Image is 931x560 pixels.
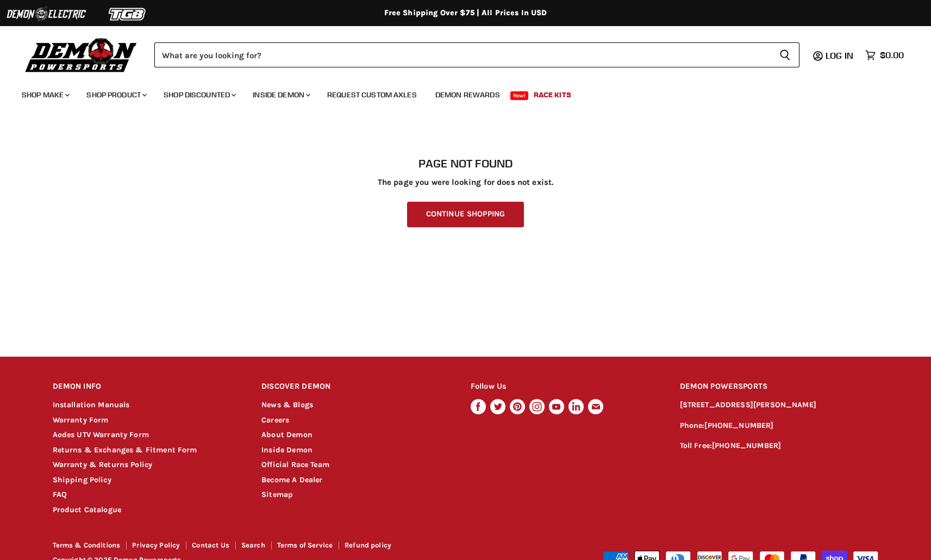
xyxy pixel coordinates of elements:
a: FAQ [53,490,67,499]
a: Official Race Team [261,460,329,469]
a: Aodes UTV Warranty Form [53,430,149,439]
img: Demon Powersports [22,35,141,74]
h1: Page not found [53,157,879,170]
a: Become A Dealer [261,475,322,484]
a: [PHONE_NUMBER] [704,421,773,430]
img: Demon Electric Logo 2 [5,4,87,24]
span: $0.00 [880,50,904,60]
a: Request Custom Axles [319,84,425,106]
a: Inside Demon [245,84,317,106]
a: News & Blogs [261,400,313,409]
div: Free Shipping Over $75 | All Prices In USD [31,8,901,18]
a: Shop Product [78,84,153,106]
a: Terms & Conditions [53,541,121,549]
a: Inside Demon [261,445,313,455]
a: Product Catalogue [53,505,122,514]
a: Shop Discounted [155,84,242,106]
span: Log in [826,50,853,61]
a: Installation Manuals [53,400,130,409]
nav: Footer [53,542,467,553]
a: Race Kits [526,84,579,106]
h2: DEMON INFO [53,374,241,400]
a: Warranty & Returns Policy [53,460,153,469]
h2: Follow Us [471,374,659,400]
a: Contact Us [192,541,229,549]
a: $0.00 [860,47,909,63]
a: Terms of Service [277,541,333,549]
p: [STREET_ADDRESS][PERSON_NAME] [680,399,879,412]
p: Phone: [680,420,879,432]
p: The page you were looking for does not exist. [53,178,879,187]
a: Continue Shopping [407,202,524,227]
a: Sitemap [261,490,293,499]
a: About Demon [261,430,313,439]
button: Search [771,42,799,67]
h2: DEMON POWERSPORTS [680,374,879,400]
a: Returns & Exchanges & Fitment Form [53,445,197,455]
a: Shop Make [14,84,76,106]
a: Careers [261,415,289,425]
ul: Main menu [14,79,901,106]
span: New! [510,91,529,100]
a: Shipping Policy [53,475,111,484]
a: Search [241,541,265,549]
a: Demon Rewards [427,84,508,106]
a: [PHONE_NUMBER] [712,441,781,450]
input: Search [154,42,771,67]
p: Toll Free: [680,440,879,452]
a: Warranty Form [53,415,109,425]
a: Refund policy [345,541,391,549]
h2: DISCOVER DEMON [261,374,450,400]
a: Log in [821,51,860,60]
img: TGB Logo 2 [87,4,168,24]
a: Privacy Policy [132,541,180,549]
form: Product [154,42,799,67]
